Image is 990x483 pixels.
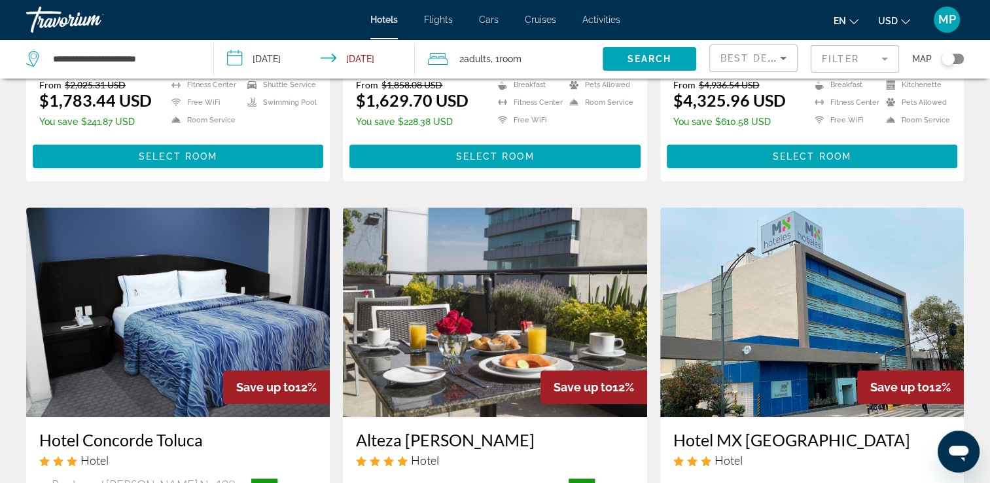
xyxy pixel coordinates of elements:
[582,14,620,25] a: Activities
[214,39,415,79] button: Check-in date: Oct 20, 2025 Check-out date: Oct 27, 2025
[356,116,395,127] span: You save
[878,11,910,30] button: Change currency
[673,453,951,467] div: 3 star Hotel
[808,97,879,108] li: Fitness Center
[673,90,786,110] ins: $4,325.96 USD
[878,16,898,26] span: USD
[627,54,671,64] span: Search
[343,207,646,417] img: Hotel image
[938,13,956,26] span: MP
[808,79,879,90] li: Breakfast
[879,115,951,126] li: Room Service
[349,148,640,162] a: Select Room
[464,54,491,64] span: Adults
[834,11,858,30] button: Change language
[139,151,217,162] span: Select Room
[879,97,951,108] li: Pets Allowed
[491,115,563,126] li: Free WiFi
[39,116,78,127] span: You save
[26,207,330,417] img: Hotel image
[356,453,633,467] div: 4 star Hotel
[370,14,398,25] a: Hotels
[491,79,563,90] li: Breakfast
[491,50,522,68] span: , 1
[808,115,879,126] li: Free WiFi
[349,145,640,168] button: Select Room
[39,116,152,127] p: $241.87 USD
[165,79,241,90] li: Fitness Center
[673,116,712,127] span: You save
[415,39,603,79] button: Travelers: 2 adults, 0 children
[938,431,980,473] iframe: Button to launch messaging window
[165,115,241,126] li: Room Service
[834,16,846,26] span: en
[525,14,556,25] a: Cruises
[673,430,951,450] a: Hotel MX [GEOGRAPHIC_DATA]
[720,50,787,66] mat-select: Sort by
[715,453,743,467] span: Hotel
[540,370,647,404] div: 12%
[411,453,439,467] span: Hotel
[33,148,323,162] a: Select Room
[65,79,126,90] del: $2,025.31 USD
[673,116,786,127] p: $610.58 USD
[554,380,612,394] span: Save up to
[667,145,957,168] button: Select Room
[241,79,317,90] li: Shuttle Service
[459,50,491,68] span: 2
[241,97,317,108] li: Swimming Pool
[39,453,317,467] div: 3 star Hotel
[356,90,468,110] ins: $1,629.70 USD
[491,97,563,108] li: Fitness Center
[165,97,241,108] li: Free WiFi
[563,97,634,108] li: Room Service
[932,53,964,65] button: Toggle map
[720,53,788,63] span: Best Deals
[673,79,696,90] span: From
[356,79,378,90] span: From
[857,370,964,404] div: 12%
[381,79,442,90] del: $1,858.08 USD
[660,207,964,417] img: Hotel image
[33,145,323,168] button: Select Room
[455,151,534,162] span: Select Room
[356,116,468,127] p: $228.38 USD
[912,50,932,68] span: Map
[563,79,634,90] li: Pets Allowed
[699,79,760,90] del: $4,936.54 USD
[236,380,295,394] span: Save up to
[39,430,317,450] a: Hotel Concorde Toluca
[356,430,633,450] a: Alteza [PERSON_NAME]
[479,14,499,25] a: Cars
[499,54,522,64] span: Room
[811,45,899,73] button: Filter
[603,47,696,71] button: Search
[879,79,951,90] li: Kitchenette
[870,380,929,394] span: Save up to
[773,151,851,162] span: Select Room
[39,79,62,90] span: From
[930,6,964,33] button: User Menu
[424,14,453,25] a: Flights
[80,453,109,467] span: Hotel
[223,370,330,404] div: 12%
[39,90,152,110] ins: $1,783.44 USD
[667,148,957,162] a: Select Room
[26,3,157,37] a: Travorium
